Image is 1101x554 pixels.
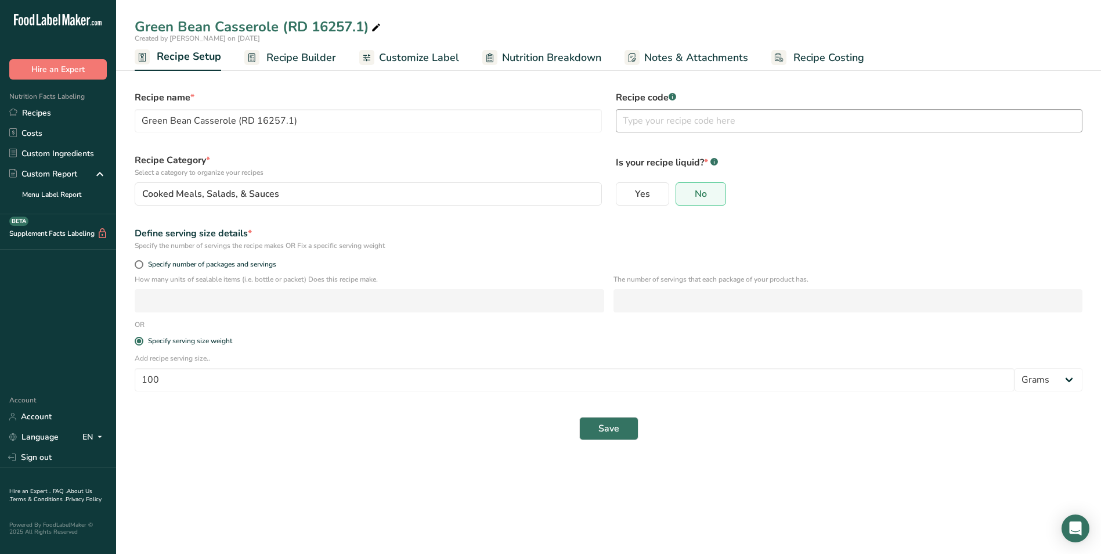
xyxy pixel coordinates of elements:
[244,45,336,71] a: Recipe Builder
[135,182,602,206] button: Cooked Meals, Salads, & Sauces
[10,495,66,503] a: Terms & Conditions .
[66,495,102,503] a: Privacy Policy
[9,168,77,180] div: Custom Report
[148,337,232,346] div: Specify serving size weight
[157,49,221,64] span: Recipe Setup
[482,45,601,71] a: Nutrition Breakdown
[9,217,28,226] div: BETA
[616,109,1083,132] input: Type your recipe code here
[135,274,604,285] p: How many units of sealable items (i.e. bottle or packet) Does this recipe make.
[135,368,1015,391] input: Type your serving size here
[135,153,602,178] label: Recipe Category
[135,16,383,37] div: Green Bean Casserole (RD 16257.1)
[82,430,107,444] div: EN
[9,487,50,495] a: Hire an Expert .
[135,44,221,71] a: Recipe Setup
[579,417,638,440] button: Save
[9,59,107,80] button: Hire an Expert
[135,353,1082,364] p: Add recipe serving size..
[635,188,650,200] span: Yes
[9,427,59,447] a: Language
[135,167,602,178] p: Select a category to organize your recipes
[644,50,748,66] span: Notes & Attachments
[793,50,864,66] span: Recipe Costing
[598,422,619,436] span: Save
[695,188,707,200] span: No
[135,226,1082,240] div: Define serving size details
[624,45,748,71] a: Notes & Attachments
[135,91,602,105] label: Recipe name
[9,487,92,503] a: About Us .
[266,50,336,66] span: Recipe Builder
[616,153,1083,170] p: Is your recipe liquid?
[142,187,279,201] span: Cooked Meals, Salads, & Sauces
[135,240,1082,251] div: Specify the number of servings the recipe makes OR Fix a specific serving weight
[379,50,459,66] span: Customize Label
[135,109,602,132] input: Type your recipe name here
[135,34,260,43] span: Created by [PERSON_NAME] on [DATE]
[143,260,276,269] span: Specify number of packages and servings
[53,487,67,495] a: FAQ .
[613,274,1083,285] p: The number of servings that each package of your product has.
[502,50,601,66] span: Nutrition Breakdown
[359,45,459,71] a: Customize Label
[128,319,151,330] div: OR
[616,91,1083,105] label: Recipe code
[9,521,107,535] div: Powered By FoodLabelMaker © 2025 All Rights Reserved
[1062,515,1089,542] div: Open Intercom Messenger
[771,45,864,71] a: Recipe Costing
